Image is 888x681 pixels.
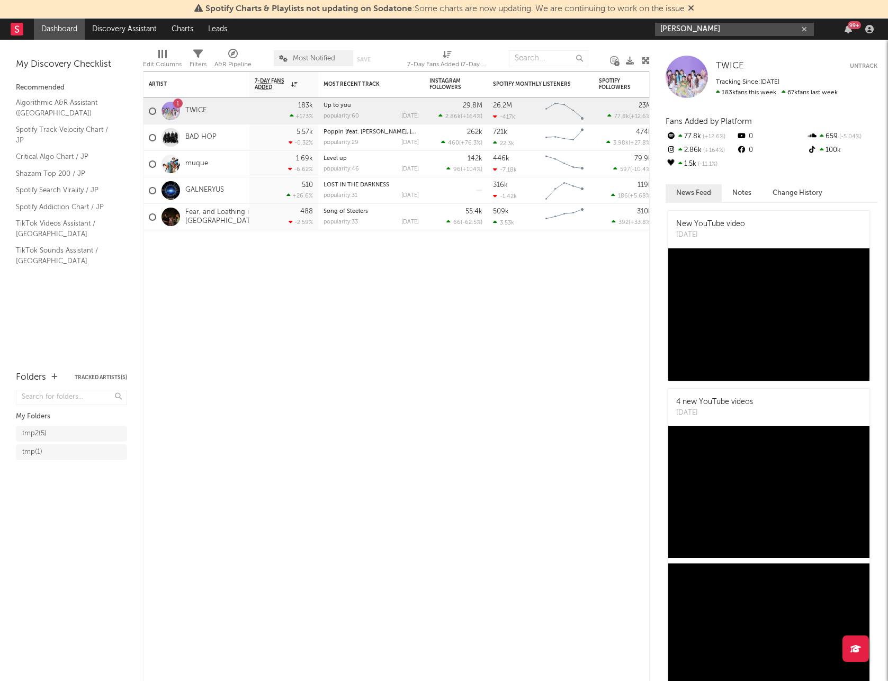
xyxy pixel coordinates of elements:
[16,410,127,423] div: My Folders
[666,184,722,202] button: News Feed
[300,208,313,215] div: 488
[190,45,207,76] div: Filters
[701,134,725,140] span: +12.6 %
[716,79,779,85] span: Tracking Since: [DATE]
[201,19,235,40] a: Leads
[666,118,752,126] span: Fans Added by Platform
[631,114,650,120] span: +12.6 %
[807,130,877,144] div: 659
[16,97,116,119] a: Algorithmic A&R Assistant ([GEOGRAPHIC_DATA])
[716,61,744,70] span: TWICE
[22,446,42,459] div: tmp ( 1 )
[143,45,182,76] div: Edit Columns
[599,78,636,91] div: Spotify Followers
[493,219,514,226] div: 3.53k
[401,166,419,172] div: [DATE]
[676,230,745,240] div: [DATE]
[446,166,482,173] div: ( )
[16,184,116,196] a: Spotify Search Virality / JP
[34,19,85,40] a: Dashboard
[324,182,419,188] div: LOST IN THE DARKNESS
[807,144,877,157] div: 100k
[16,82,127,94] div: Recommended
[630,193,650,199] span: +5.68 %
[606,139,652,146] div: ( )
[16,390,127,405] input: Search for folders...
[618,220,629,226] span: 392
[445,114,461,120] span: 2.86k
[407,58,487,71] div: 7-Day Fans Added (7-Day Fans Added)
[676,397,753,408] div: 4 new YouTube videos
[462,167,481,173] span: +104 %
[446,219,482,226] div: ( )
[16,124,116,146] a: Spotify Track Velocity Chart / JP
[613,140,629,146] span: 3.98k
[493,193,517,200] div: -1.42k
[16,444,127,460] a: tmp(1)
[448,140,459,146] span: 460
[611,192,652,199] div: ( )
[716,89,838,96] span: 67k fans last week
[736,144,806,157] div: 0
[462,114,481,120] span: +164 %
[638,182,652,189] div: 119k
[607,113,652,120] div: ( )
[185,133,217,142] a: BAD HOP
[185,106,207,115] a: TWICE
[438,113,482,120] div: ( )
[541,204,588,230] svg: Chart title
[429,78,467,91] div: Instagram Followers
[453,167,461,173] span: 96
[736,130,806,144] div: 0
[463,102,482,109] div: 29.8M
[493,208,509,215] div: 509k
[637,208,652,215] div: 310k
[541,177,588,204] svg: Chart title
[205,5,685,13] span: : Some charts are now updating. We are continuing to work on the issue
[688,5,694,13] span: Dismiss
[848,21,861,29] div: 99 +
[357,57,371,62] button: Save
[324,156,419,162] div: Level up
[468,155,482,162] div: 142k
[666,144,736,157] div: 2.86k
[293,55,335,62] span: Most Notified
[324,209,368,214] a: Song of Steelers
[324,209,419,214] div: Song of Steelers
[16,218,116,239] a: TikTok Videos Assistant / [GEOGRAPHIC_DATA]
[630,140,650,146] span: +27.8 %
[845,25,852,33] button: 99+
[255,78,289,91] span: 7-Day Fans Added
[324,182,389,188] a: LOST IN THE DARKNESS
[401,219,419,225] div: [DATE]
[838,134,862,140] span: -5.04 %
[462,220,481,226] span: -62.5 %
[493,140,514,147] div: 22.3k
[541,98,588,124] svg: Chart title
[541,151,588,177] svg: Chart title
[467,129,482,136] div: 262k
[16,58,127,71] div: My Discovery Checklist
[324,129,419,135] div: Poppin (feat. Benjazzy, YZERR & Bark)
[636,129,652,136] div: 474k
[613,166,652,173] div: ( )
[493,155,509,162] div: 446k
[493,166,517,173] div: -7.18k
[22,427,47,440] div: tmp2 ( 5 )
[324,103,419,109] div: Up to you
[453,220,461,226] span: 66
[696,162,717,167] span: -11.1 %
[289,139,313,146] div: -0.32 %
[214,58,252,71] div: A&R Pipeline
[509,50,588,66] input: Search...
[493,113,515,120] div: -417k
[296,155,313,162] div: 1.69k
[632,167,650,173] span: -10.4 %
[324,103,351,109] a: Up to you
[16,245,116,266] a: TikTok Sounds Assistant / [GEOGRAPHIC_DATA]
[185,208,257,226] a: Fear, and Loathing in [GEOGRAPHIC_DATA]
[85,19,164,40] a: Discovery Assistant
[850,61,877,71] button: Untrack
[190,58,207,71] div: Filters
[185,159,208,168] a: muque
